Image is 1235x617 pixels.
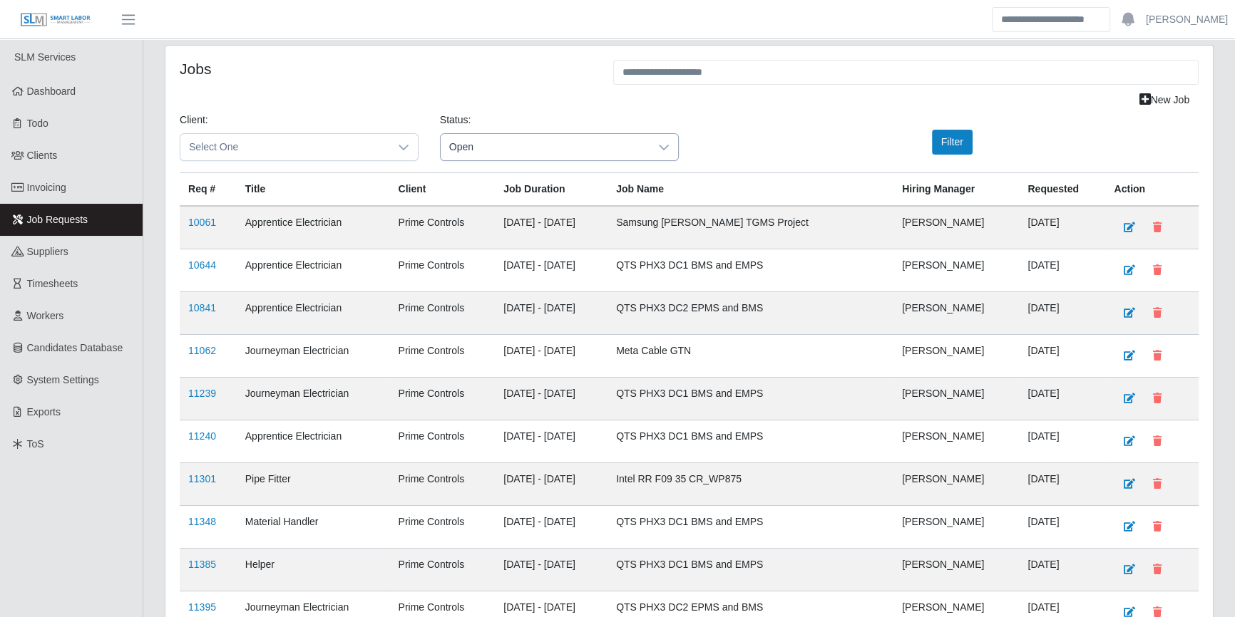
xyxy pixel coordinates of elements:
[893,206,1019,249] td: [PERSON_NAME]
[1019,173,1105,207] th: Requested
[992,7,1110,32] input: Search
[1019,378,1105,420] td: [DATE]
[1019,420,1105,463] td: [DATE]
[608,249,893,292] td: QTS PHX3 DC1 BMS and EMPS
[188,217,216,228] a: 10061
[237,463,390,506] td: Pipe Fitter
[608,378,893,420] td: QTS PHX3 DC1 BMS and EMPS
[390,206,496,249] td: Prime Controls
[893,292,1019,335] td: [PERSON_NAME]
[608,506,893,549] td: QTS PHX3 DC1 BMS and EMPS
[27,118,48,129] span: Todo
[390,506,496,549] td: Prime Controls
[495,549,608,591] td: [DATE] - [DATE]
[608,463,893,506] td: Intel RR F09 35 CR_WP875
[188,302,216,313] a: 10841
[1146,12,1228,27] a: [PERSON_NAME]
[1105,173,1199,207] th: Action
[180,113,208,128] label: Client:
[495,378,608,420] td: [DATE] - [DATE]
[1019,292,1105,335] td: [DATE]
[27,374,99,385] span: System Settings
[237,378,390,420] td: Journeyman Electrician
[893,378,1019,420] td: [PERSON_NAME]
[390,549,496,591] td: Prime Controls
[893,506,1019,549] td: [PERSON_NAME]
[1019,463,1105,506] td: [DATE]
[495,506,608,549] td: [DATE] - [DATE]
[180,60,592,78] h4: Jobs
[27,310,64,321] span: Workers
[237,249,390,292] td: Apprentice Electrician
[188,559,216,570] a: 11385
[188,516,216,527] a: 11348
[495,249,608,292] td: [DATE] - [DATE]
[495,335,608,378] td: [DATE] - [DATE]
[495,292,608,335] td: [DATE] - [DATE]
[495,463,608,506] td: [DATE] - [DATE]
[27,278,78,289] span: Timesheets
[188,388,216,399] a: 11239
[27,182,66,193] span: Invoicing
[237,173,390,207] th: Title
[440,113,471,128] label: Status:
[495,173,608,207] th: Job Duration
[893,549,1019,591] td: [PERSON_NAME]
[390,463,496,506] td: Prime Controls
[188,345,216,356] a: 11062
[1019,335,1105,378] td: [DATE]
[27,438,44,450] span: ToS
[893,173,1019,207] th: Hiring Manager
[27,246,68,257] span: Suppliers
[237,292,390,335] td: Apprentice Electrician
[180,134,389,160] span: Select One
[608,292,893,335] td: QTS PHX3 DC2 EPMS and BMS
[27,150,58,161] span: Clients
[1019,549,1105,591] td: [DATE]
[237,420,390,463] td: Apprentice Electrician
[20,12,91,28] img: SLM Logo
[893,249,1019,292] td: [PERSON_NAME]
[14,51,76,63] span: SLM Services
[188,473,216,484] a: 11301
[608,206,893,249] td: Samsung [PERSON_NAME] TGMS Project
[893,335,1019,378] td: [PERSON_NAME]
[27,214,88,225] span: Job Requests
[893,463,1019,506] td: [PERSON_NAME]
[188,601,216,613] a: 11395
[1130,88,1199,113] a: New Job
[893,420,1019,463] td: [PERSON_NAME]
[390,173,496,207] th: Client
[441,134,650,160] span: Open
[1019,249,1105,292] td: [DATE]
[608,335,893,378] td: Meta Cable GTN
[390,249,496,292] td: Prime Controls
[608,549,893,591] td: QTS PHX3 DC1 BMS and EMPS
[608,173,893,207] th: Job Name
[495,420,608,463] td: [DATE] - [DATE]
[390,378,496,420] td: Prime Controls
[1019,506,1105,549] td: [DATE]
[390,292,496,335] td: Prime Controls
[1019,206,1105,249] td: [DATE]
[237,549,390,591] td: Helper
[390,420,496,463] td: Prime Controls
[608,420,893,463] td: QTS PHX3 DC1 BMS and EMPS
[390,335,496,378] td: Prime Controls
[180,173,237,207] th: Req #
[188,430,216,442] a: 11240
[27,342,123,353] span: Candidates Database
[237,506,390,549] td: Material Handler
[27,85,76,97] span: Dashboard
[932,130,973,155] button: Filter
[237,206,390,249] td: Apprentice Electrician
[237,335,390,378] td: Journeyman Electrician
[495,206,608,249] td: [DATE] - [DATE]
[188,259,216,271] a: 10644
[27,406,61,418] span: Exports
